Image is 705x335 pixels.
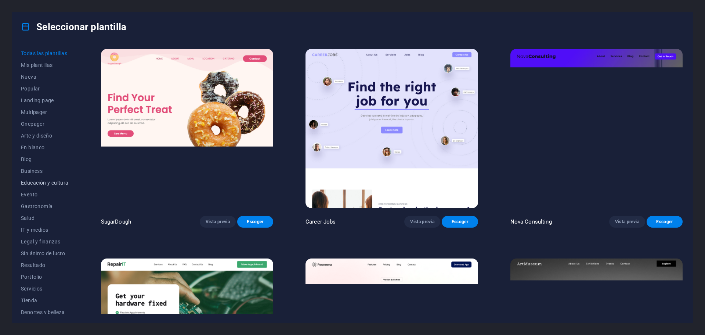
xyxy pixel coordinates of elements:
[609,216,645,228] button: Vista previa
[243,219,267,225] span: Escoger
[101,218,131,225] p: SugarDough
[21,295,69,306] button: Tienda
[21,165,69,177] button: Business
[404,216,440,228] button: Vista previa
[652,219,677,225] span: Escoger
[510,218,552,225] p: Nova Consulting
[21,121,69,127] span: Onepager
[21,47,69,59] button: Todas las plantillas
[21,83,69,95] button: Popular
[21,168,69,174] span: Business
[21,50,69,56] span: Todas las plantillas
[410,219,434,225] span: Vista previa
[21,200,69,212] button: Gastronomía
[21,130,69,142] button: Arte y diseño
[21,283,69,295] button: Servicios
[206,219,230,225] span: Vista previa
[21,274,69,280] span: Portfolio
[21,247,69,259] button: Sin ánimo de lucro
[21,215,69,221] span: Salud
[21,262,69,268] span: Resultado
[647,216,683,228] button: Escoger
[21,259,69,271] button: Resultado
[21,62,69,68] span: Mis plantillas
[21,227,69,233] span: IT y medios
[442,216,478,228] button: Escoger
[21,212,69,224] button: Salud
[21,95,69,106] button: Landing page
[21,153,69,165] button: Blog
[21,118,69,130] button: Onepager
[21,286,69,292] span: Servicios
[21,203,69,209] span: Gastronomía
[21,86,69,92] span: Popular
[615,219,639,225] span: Vista previa
[21,271,69,283] button: Portfolio
[237,216,273,228] button: Escoger
[21,309,69,315] span: Deportes y belleza
[21,297,69,303] span: Tienda
[21,106,69,118] button: Multipager
[510,49,683,208] img: Nova Consulting
[21,71,69,83] button: Nueva
[305,218,336,225] p: Career Jobs
[21,109,69,115] span: Multipager
[21,224,69,236] button: IT y medios
[21,306,69,318] button: Deportes y belleza
[21,156,69,162] span: Blog
[101,49,273,208] img: SugarDough
[21,192,69,197] span: Evento
[200,216,236,228] button: Vista previa
[305,49,478,208] img: Career Jobs
[21,236,69,247] button: Legal y finanzas
[448,219,472,225] span: Escoger
[21,177,69,189] button: Educación y cultura
[21,21,126,33] h4: Seleccionar plantilla
[21,133,69,139] span: Arte y diseño
[21,142,69,153] button: En blanco
[21,239,69,245] span: Legal y finanzas
[21,180,69,186] span: Educación y cultura
[21,97,69,103] span: Landing page
[21,74,69,80] span: Nueva
[21,145,69,150] span: En blanco
[21,189,69,200] button: Evento
[21,250,69,256] span: Sin ánimo de lucro
[21,59,69,71] button: Mis plantillas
